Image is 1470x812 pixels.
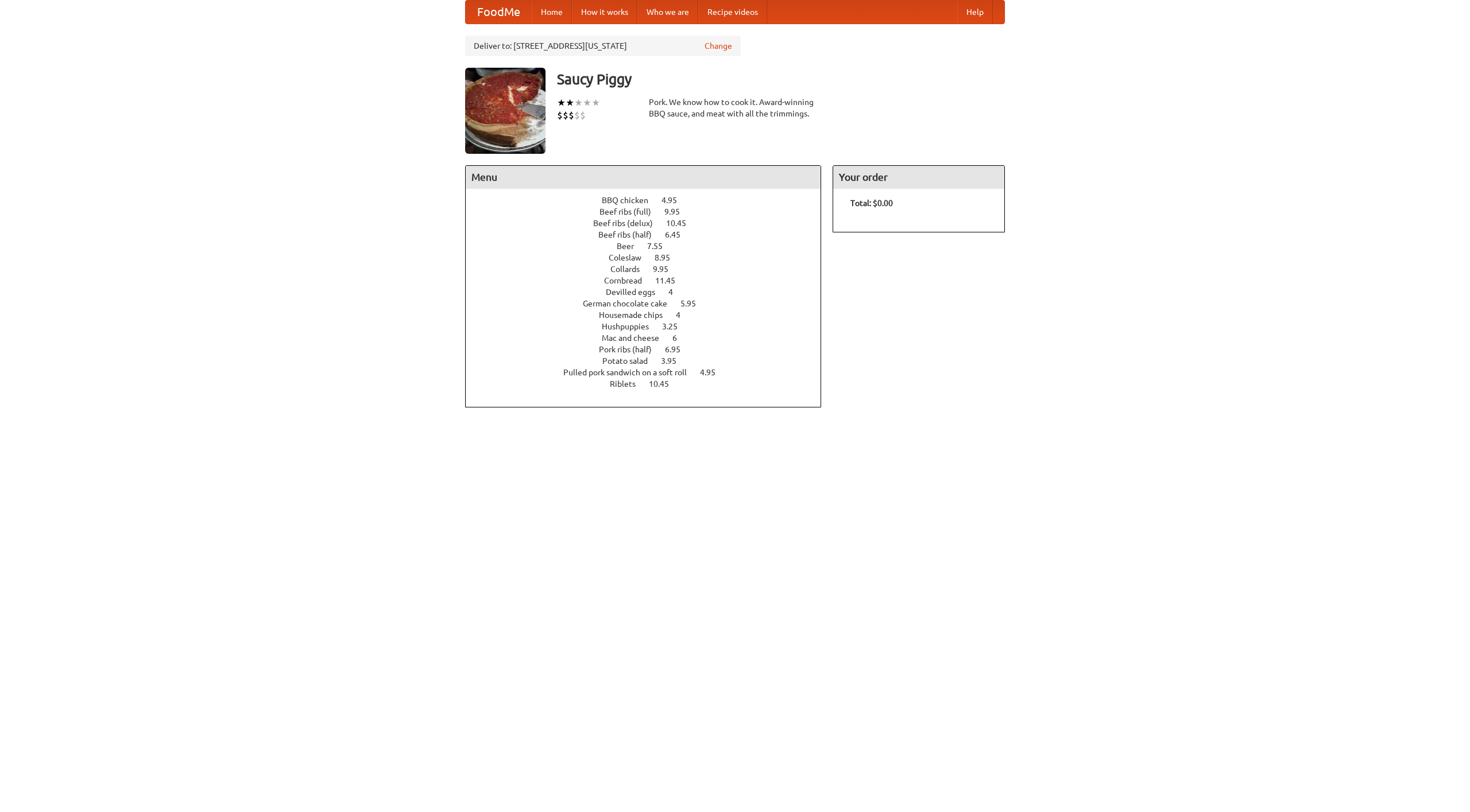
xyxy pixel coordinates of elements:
li: ★ [557,96,566,109]
span: 3.25 [662,322,689,331]
a: Pulled pork sandwich on a soft roll 4.95 [563,368,737,377]
span: Pork ribs (half) [599,345,663,354]
div: Pork. We know how to cook it. Award-winning BBQ sauce, and meat with all the trimmings. [649,96,821,119]
span: 6 [672,333,688,343]
a: Devilled eggs 4 [606,287,694,297]
span: 9.95 [664,207,691,216]
span: 4 [676,310,692,320]
a: Beef ribs (half) 6.45 [598,230,702,239]
span: 9.95 [653,265,680,274]
a: Recipe videos [698,1,767,24]
span: Potato salad [602,356,659,366]
a: Beef ribs (delux) 10.45 [593,219,707,228]
li: $ [557,109,563,122]
a: Hushpuppies 3.25 [602,322,699,331]
li: $ [568,109,574,122]
li: ★ [566,96,574,109]
a: FoodMe [466,1,532,24]
span: BBQ chicken [602,196,660,205]
span: 4 [668,287,684,297]
span: Housemade chips [599,310,674,320]
li: $ [580,109,586,122]
span: 4.95 [700,368,727,377]
a: Riblets 10.45 [610,379,690,388]
a: Coleslaw 8.95 [609,253,691,262]
span: 6.95 [665,345,692,354]
li: ★ [591,96,600,109]
a: Collards 9.95 [610,265,690,274]
a: German chocolate cake 5.95 [583,299,717,308]
span: 10.45 [666,219,698,228]
span: 3.95 [661,356,688,366]
span: 6.45 [665,230,692,239]
span: 4.95 [661,196,688,205]
a: Cornbread 11.45 [604,276,697,285]
span: Riblets [610,379,647,388]
div: Deliver to: [STREET_ADDRESS][US_STATE] [465,36,741,56]
a: Help [957,1,993,24]
span: Cornbread [604,276,653,285]
span: Beef ribs (full) [599,207,663,216]
span: Beer [617,242,645,251]
li: $ [563,109,568,122]
a: BBQ chicken 4.95 [602,196,698,205]
a: How it works [572,1,637,24]
span: 10.45 [649,379,680,388]
a: Change [705,40,732,52]
b: Total: $0.00 [850,199,893,208]
span: Beef ribs (half) [598,230,663,239]
h4: Menu [466,166,821,189]
img: angular.jpg [465,68,546,154]
h4: Your order [833,166,1004,189]
a: Housemade chips 4 [599,310,702,320]
span: Pulled pork sandwich on a soft roll [563,368,698,377]
span: German chocolate cake [583,299,679,308]
a: Pork ribs (half) 6.95 [599,345,702,354]
li: ★ [574,96,583,109]
span: 5.95 [680,299,707,308]
a: Home [532,1,572,24]
span: 8.95 [655,253,682,262]
a: Beef ribs (full) 9.95 [599,207,701,216]
span: 7.55 [647,242,674,251]
span: Devilled eggs [606,287,667,297]
a: Who we are [637,1,698,24]
span: Beef ribs (delux) [593,219,664,228]
span: Collards [610,265,651,274]
li: ★ [583,96,591,109]
span: 11.45 [655,276,687,285]
span: Hushpuppies [602,322,660,331]
a: Beer 7.55 [617,242,684,251]
a: Mac and cheese 6 [602,333,698,343]
span: Coleslaw [609,253,653,262]
li: $ [574,109,580,122]
h3: Saucy Piggy [557,68,1005,91]
a: Potato salad 3.95 [602,356,698,366]
span: Mac and cheese [602,333,671,343]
